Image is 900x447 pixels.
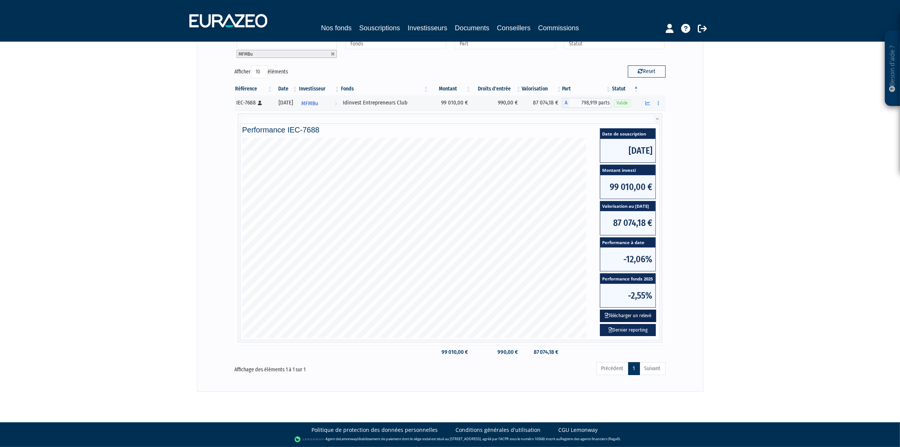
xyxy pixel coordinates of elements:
a: MFMBu [298,95,340,111]
th: Montant: activer pour trier la colonne par ordre croissant [429,83,472,95]
a: Documents [455,23,490,33]
span: MFMBu [239,51,253,57]
span: Montant investi [600,165,655,175]
th: Droits d'entrée: activer pour trier la colonne par ordre croissant [472,83,522,95]
span: -12,06% [600,248,655,271]
a: Dernier reporting [600,324,656,336]
td: 990,00 € [472,95,522,111]
th: Date: activer pour trier la colonne par ordre croissant [273,83,298,95]
a: Commissions [538,23,579,33]
div: IEC-7688 [237,99,271,107]
div: - Agent de (établissement de paiement dont le siège social est situé au [STREET_ADDRESS], agréé p... [8,436,892,443]
th: Valorisation: activer pour trier la colonne par ordre croissant [522,83,562,95]
span: Valorisation au [DATE] [600,201,655,212]
span: Performance fonds 2025 [600,274,655,284]
span: A [562,98,570,108]
td: 87 074,18 € [522,95,562,111]
th: Investisseur: activer pour trier la colonne par ordre croissant [298,83,340,95]
th: Statut : activer pour trier la colonne par ordre d&eacute;croissant [611,83,639,95]
a: Lemonway [340,436,357,441]
i: Voir l'investisseur [335,97,337,111]
div: [DATE] [276,99,295,107]
a: CGU Lemonway [559,426,598,434]
span: Date de souscription [600,129,655,139]
span: Valide [614,100,630,107]
label: Afficher éléments [235,65,288,78]
td: 99 010,00 € [429,346,472,359]
td: 99 010,00 € [429,95,472,111]
a: Souscriptions [359,23,400,33]
span: Performance à date [600,238,655,248]
span: MFMBu [301,97,318,111]
select: Afficheréléments [251,65,268,78]
a: Politique de protection des données personnelles [312,426,438,434]
p: Besoin d'aide ? [888,34,897,103]
a: Nos fonds [321,23,352,33]
th: Fonds: activer pour trier la colonne par ordre croissant [340,83,429,95]
td: 87 074,18 € [522,346,562,359]
span: [DATE] [600,139,655,162]
span: 99 010,00 € [600,175,655,199]
a: Conseillers [497,23,531,33]
span: 798,919 parts [570,98,611,108]
button: Télécharger un relevé [600,310,656,322]
span: -2,55% [600,284,655,307]
th: Référence : activer pour trier la colonne par ordre croissant [235,83,273,95]
i: [Français] Personne physique [258,101,262,105]
th: Part: activer pour trier la colonne par ordre croissant [562,83,611,95]
div: A - Idinvest Entrepreneurs Club [562,98,611,108]
h4: Performance IEC-7688 [242,126,658,134]
div: Affichage des éléments 1 à 1 sur 1 [235,361,408,374]
a: Registre des agents financiers (Regafi) [560,436,620,441]
button: Reset [628,65,666,78]
td: 990,00 € [472,346,522,359]
a: Conditions générales d'utilisation [456,426,541,434]
a: 1 [628,362,640,375]
img: logo-lemonway.png [294,436,324,443]
div: Idinvest Entrepreneurs Club [343,99,427,107]
img: 1732889491-logotype_eurazeo_blanc_rvb.png [189,14,267,28]
span: 87 074,18 € [600,211,655,235]
a: Investisseurs [407,23,447,34]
